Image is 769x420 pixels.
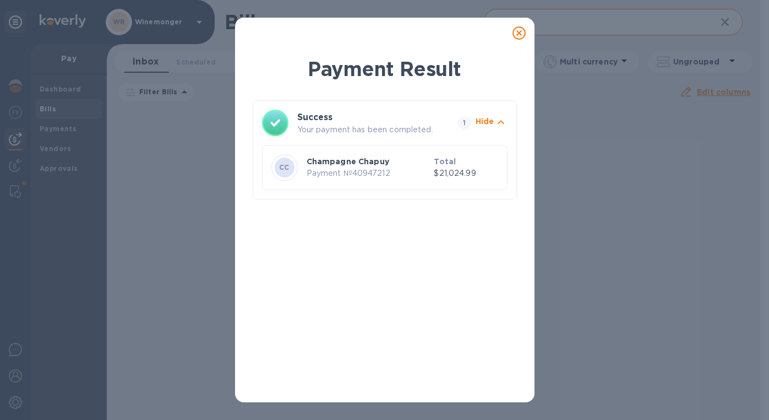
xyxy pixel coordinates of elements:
[476,116,508,131] button: Hide
[434,157,456,166] b: Total
[476,116,494,127] p: Hide
[297,124,454,136] p: Your payment has been completed.
[307,156,430,167] p: Champagne Chapuy
[253,55,517,83] h1: Payment Result
[297,111,438,124] h3: Success
[434,168,498,179] p: $21,024.99
[458,116,471,130] span: 1
[279,163,290,171] b: CC
[307,168,430,179] p: Payment № 40947212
